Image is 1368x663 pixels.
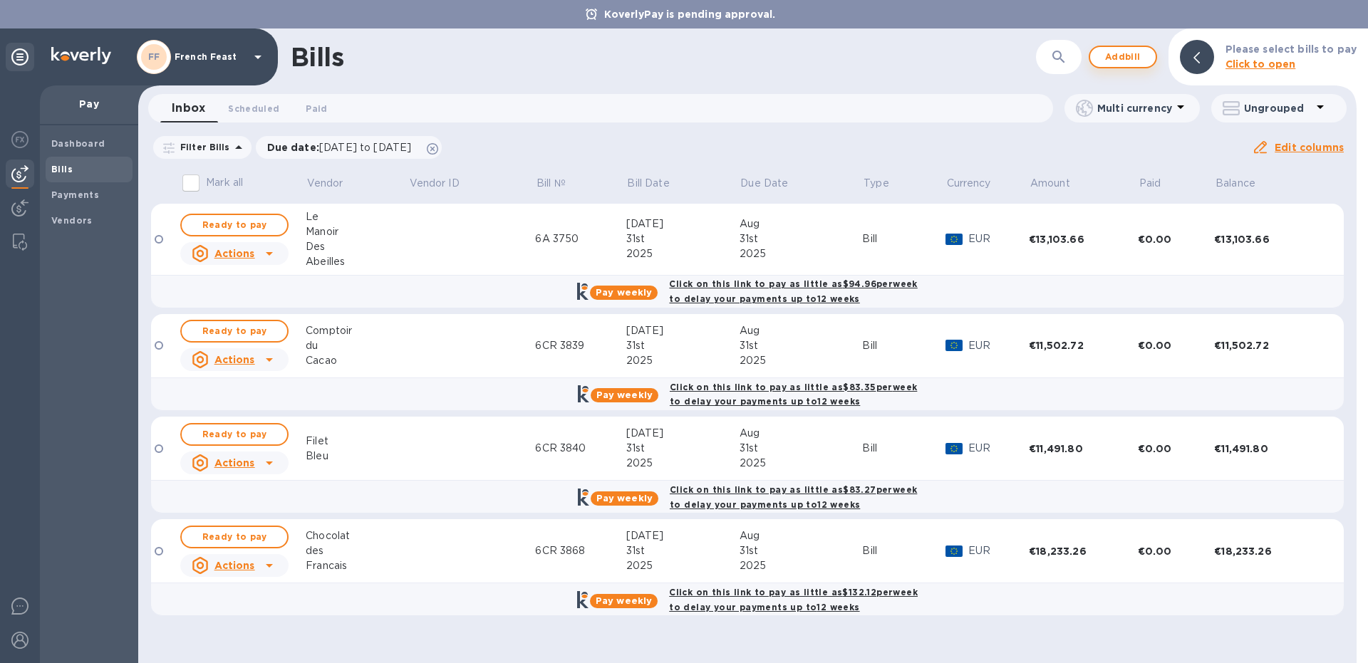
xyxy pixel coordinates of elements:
button: Ready to pay [180,423,289,446]
u: Actions [214,248,255,259]
div: 2025 [626,246,740,261]
span: Scheduled [228,101,279,116]
p: Balance [1216,176,1255,191]
div: Manoir [306,224,408,239]
span: [DATE] to [DATE] [319,142,411,153]
span: Currency [947,176,991,191]
div: Filet [306,434,408,449]
div: Aug [740,323,863,338]
div: Bill [862,231,945,246]
div: 2025 [740,558,863,573]
u: Actions [214,457,255,469]
span: Vendor [307,176,362,191]
div: 31st [626,338,740,353]
span: Ready to pay [193,426,276,443]
div: €11,491.80 [1214,442,1323,456]
div: Aug [740,426,863,441]
div: [DATE] [626,528,740,543]
button: Ready to pay [180,320,289,343]
button: Ready to pay [180,526,289,548]
div: 6CR 3868 [535,543,626,558]
span: Vendor ID [410,176,478,191]
button: Ready to pay [180,214,289,236]
span: Amount [1030,176,1089,191]
u: Actions [214,354,255,365]
div: Aug [740,216,863,231]
div: €18,233.26 [1029,544,1138,558]
span: Ready to pay [193,216,276,234]
div: Aug [740,528,863,543]
h1: Bills [291,42,343,72]
div: Bill [862,338,945,353]
p: Ungrouped [1244,101,1312,115]
span: Type [864,176,908,191]
div: Cacao [306,353,408,368]
div: Francais [306,558,408,573]
span: Paid [1139,176,1180,191]
img: Logo [51,47,111,64]
p: Pay [51,97,127,111]
div: €11,502.72 [1214,338,1323,353]
b: Pay weekly [596,390,653,400]
img: Foreign exchange [11,131,28,148]
div: Bill [862,543,945,558]
div: Chocolat [306,528,408,543]
p: KoverlyPay is pending approval. [597,7,783,21]
div: Des [306,239,408,254]
div: 31st [626,543,740,558]
p: EUR [968,441,1029,456]
div: 31st [740,543,863,558]
div: €11,491.80 [1029,442,1138,456]
b: Dashboard [51,138,105,149]
button: Addbill [1089,46,1157,68]
div: Comptoir [306,323,408,338]
b: Bills [51,164,73,174]
span: Due Date [740,176,807,191]
span: Add bill [1102,48,1144,66]
div: €0.00 [1138,544,1214,558]
div: des [306,543,408,558]
div: €11,502.72 [1029,338,1138,353]
div: €0.00 [1138,338,1214,353]
p: Vendor ID [410,176,460,191]
b: FF [148,51,160,62]
b: Click on this link to pay as little as $83.35 per week to delay your payments up to 12 weeks [670,382,917,407]
span: Bill № [537,176,584,191]
div: 2025 [626,456,740,471]
div: €13,103.66 [1029,232,1138,246]
div: €0.00 [1138,442,1214,456]
p: EUR [968,231,1029,246]
b: Click on this link to pay as little as $83.27 per week to delay your payments up to 12 weeks [670,484,917,510]
b: Pay weekly [596,287,652,298]
div: Abeilles [306,254,408,269]
div: 2025 [740,246,863,261]
div: 31st [740,338,863,353]
p: Filter Bills [175,141,230,153]
b: Click on this link to pay as little as $132.12 per week to delay your payments up to 12 weeks [669,587,918,612]
b: Payments [51,189,99,200]
div: €0.00 [1138,232,1214,246]
p: Type [864,176,889,191]
span: Ready to pay [193,528,276,545]
b: Click to open [1225,58,1296,70]
div: €13,103.66 [1214,232,1323,246]
p: Vendor [307,176,343,191]
p: Mark all [206,175,243,190]
div: 6CR 3840 [535,441,626,456]
p: French Feast [175,52,246,62]
div: Le [306,209,408,224]
b: Pay weekly [596,493,653,503]
div: [DATE] [626,216,740,231]
div: Bill [862,441,945,456]
b: Please select bills to pay [1225,43,1357,55]
p: EUR [968,543,1029,558]
b: Pay weekly [596,595,652,606]
div: 2025 [626,558,740,573]
div: du [306,338,408,353]
div: Due date:[DATE] to [DATE] [256,136,442,159]
div: [DATE] [626,426,740,441]
div: 6CR 3839 [535,338,626,353]
span: Ready to pay [193,323,276,340]
div: 6A 3750 [535,231,626,246]
p: Due Date [740,176,788,191]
